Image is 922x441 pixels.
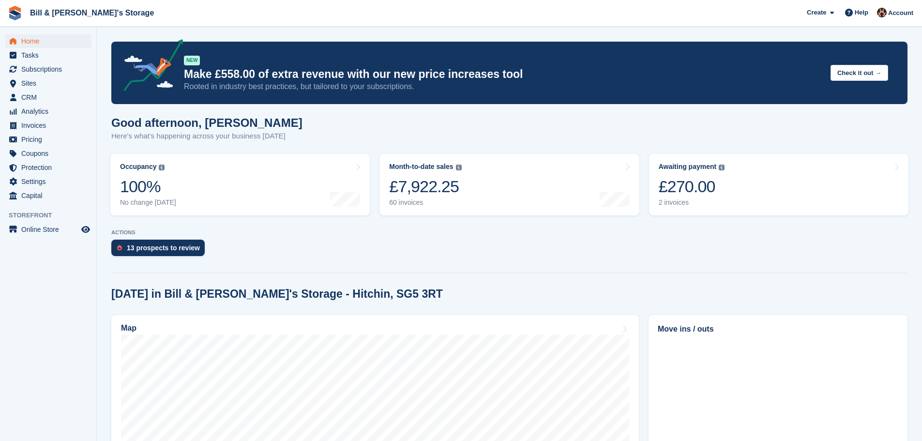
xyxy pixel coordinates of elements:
[111,116,302,129] h1: Good afternoon, [PERSON_NAME]
[8,6,22,20] img: stora-icon-8386f47178a22dfd0bd8f6a31ec36ba5ce8667c1dd55bd0f319d3a0aa187defe.svg
[831,65,888,81] button: Check it out →
[26,5,158,21] a: Bill & [PERSON_NAME]'s Storage
[117,245,122,251] img: prospect-51fa495bee0391a8d652442698ab0144808aea92771e9ea1ae160a38d050c398.svg
[379,154,639,215] a: Month-to-date sales £7,922.25 60 invoices
[21,34,79,48] span: Home
[456,165,462,170] img: icon-info-grey-7440780725fd019a000dd9b08b2336e03edf1995a4989e88bcd33f0948082b44.svg
[111,240,210,261] a: 13 prospects to review
[5,147,91,160] a: menu
[120,163,156,171] div: Occupancy
[120,177,176,197] div: 100%
[389,163,453,171] div: Month-to-date sales
[159,165,165,170] img: icon-info-grey-7440780725fd019a000dd9b08b2336e03edf1995a4989e88bcd33f0948082b44.svg
[120,198,176,207] div: No change [DATE]
[21,62,79,76] span: Subscriptions
[389,177,461,197] div: £7,922.25
[5,119,91,132] a: menu
[21,91,79,104] span: CRM
[21,48,79,62] span: Tasks
[5,62,91,76] a: menu
[855,8,868,17] span: Help
[116,39,183,94] img: price-adjustments-announcement-icon-8257ccfd72463d97f412b2fc003d46551f7dbcb40ab6d574587a9cd5c0d94...
[21,223,79,236] span: Online Store
[184,56,200,65] div: NEW
[184,81,823,92] p: Rooted in industry best practices, but tailored to your subscriptions.
[659,163,717,171] div: Awaiting payment
[21,105,79,118] span: Analytics
[5,48,91,62] a: menu
[21,161,79,174] span: Protection
[5,133,91,146] a: menu
[888,8,913,18] span: Account
[21,119,79,132] span: Invoices
[21,147,79,160] span: Coupons
[5,105,91,118] a: menu
[5,175,91,188] a: menu
[807,8,826,17] span: Create
[5,223,91,236] a: menu
[111,288,443,301] h2: [DATE] in Bill & [PERSON_NAME]'s Storage - Hitchin, SG5 3RT
[5,34,91,48] a: menu
[389,198,461,207] div: 60 invoices
[184,67,823,81] p: Make £558.00 of extra revenue with our new price increases tool
[659,177,725,197] div: £270.00
[80,224,91,235] a: Preview store
[21,189,79,202] span: Capital
[21,133,79,146] span: Pricing
[5,76,91,90] a: menu
[658,323,898,335] h2: Move ins / outs
[877,8,887,17] img: Jack Bottesch
[110,154,370,215] a: Occupancy 100% No change [DATE]
[5,189,91,202] a: menu
[121,324,136,333] h2: Map
[659,198,725,207] div: 2 invoices
[111,229,907,236] p: ACTIONS
[5,161,91,174] a: menu
[719,165,725,170] img: icon-info-grey-7440780725fd019a000dd9b08b2336e03edf1995a4989e88bcd33f0948082b44.svg
[649,154,908,215] a: Awaiting payment £270.00 2 invoices
[21,175,79,188] span: Settings
[9,211,96,220] span: Storefront
[21,76,79,90] span: Sites
[111,131,302,142] p: Here's what's happening across your business [DATE]
[127,244,200,252] div: 13 prospects to review
[5,91,91,104] a: menu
